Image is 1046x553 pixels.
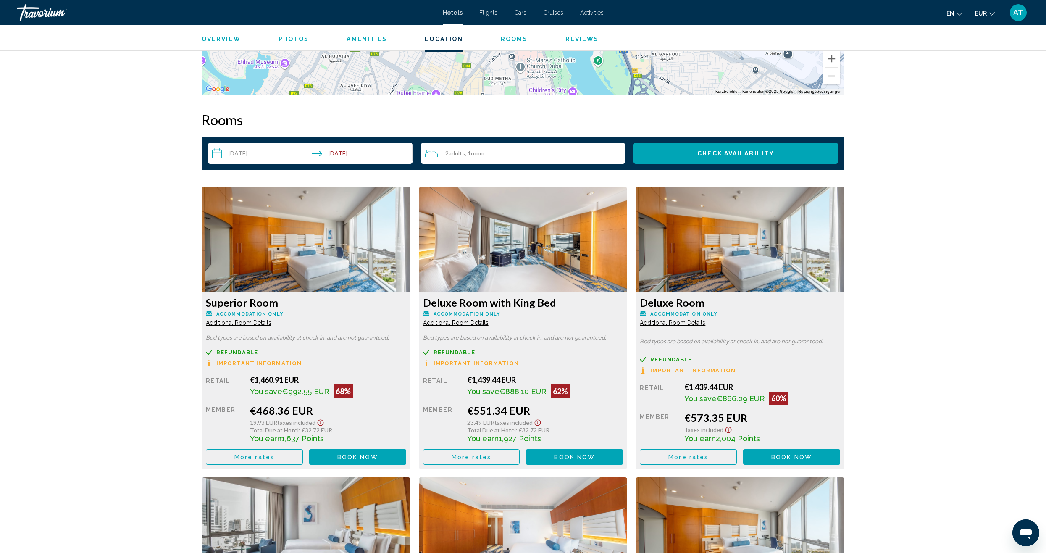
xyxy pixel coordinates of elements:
[479,9,497,16] a: Flights
[423,335,623,341] p: Bed types are based on availability at check-in, and are not guaranteed.
[206,375,244,398] div: Retail
[347,35,387,43] button: Amenities
[636,187,844,292] img: 189c698f-3ed0-41f8-9982-5c53fd7e428b.jpeg
[334,384,353,398] div: 68%
[204,84,231,95] a: Dieses Gebiet in Google Maps öffnen (in neuem Fenster)
[467,419,494,426] span: 23.49 EUR
[975,7,995,19] button: Change currency
[250,427,406,434] div: : €32.72 EUR
[743,449,840,465] button: Book now
[17,4,434,21] a: Travorium
[467,387,499,396] span: You save
[202,35,241,43] button: Overview
[1013,8,1023,17] span: AT
[423,319,489,326] span: Additional Room Details
[443,9,463,16] a: Hotels
[684,426,723,433] span: Taxes included
[206,360,302,367] button: Important Information
[423,449,520,465] button: More rates
[650,368,736,373] span: Important Information
[206,404,244,443] div: Member
[650,357,692,362] span: Refundable
[445,150,465,157] span: 2
[250,375,406,384] div: €1,460.91 EUR
[423,375,461,398] div: Retail
[250,387,282,396] span: You save
[452,454,491,461] span: More rates
[315,417,326,427] button: Show Taxes and Fees disclaimer
[279,36,309,42] span: Photos
[467,434,499,443] span: You earn
[565,35,599,43] button: Reviews
[467,375,623,384] div: €1,439.44 EUR
[465,150,484,157] span: , 1
[771,454,812,461] span: Book now
[716,434,760,443] span: 2,004 Points
[499,434,541,443] span: 1,927 Points
[419,187,628,292] img: aa95270b-def6-46a3-a0c3-42d6cf5b47f8.jpeg
[554,454,595,461] span: Book now
[216,361,302,366] span: Important Information
[640,449,737,465] button: More rates
[640,382,678,405] div: Retail
[208,143,413,164] button: Check-in date: Sep 20, 2025 Check-out date: Sep 27, 2025
[640,356,840,363] a: Refundable
[425,35,463,43] button: Location
[533,417,543,427] button: Show Taxes and Fees disclaimer
[423,360,519,367] button: Important Information
[202,36,241,42] span: Overview
[499,387,547,396] span: €888.10 EUR
[467,427,623,434] div: : €32.72 EUR
[216,311,283,317] span: Accommodation Only
[650,311,717,317] span: Accommodation Only
[281,434,324,443] span: 1,637 Points
[1007,4,1029,21] button: User Menu
[526,449,623,465] button: Book now
[337,454,378,461] span: Book now
[640,319,705,326] span: Additional Room Details
[501,35,528,43] button: Rooms
[347,36,387,42] span: Amenities
[250,427,299,434] span: Total Due at Hotel
[823,50,840,67] button: Vergrößern
[434,311,500,317] span: Accommodation Only
[640,367,736,374] button: Important Information
[640,411,678,443] div: Member
[514,9,526,16] a: Cars
[216,350,258,355] span: Refundable
[580,9,604,16] span: Activities
[946,7,962,19] button: Change language
[684,394,717,403] span: You save
[551,384,570,398] div: 62%
[769,392,788,405] div: 60%
[668,454,708,461] span: More rates
[1012,519,1039,546] iframe: Schaltfläche zum Öffnen des Messaging-Fensters
[640,339,840,345] p: Bed types are based on availability at check-in, and are not guaranteed.
[946,10,954,17] span: en
[633,143,838,164] button: Check Availability
[309,449,406,465] button: Book now
[471,150,484,157] span: Room
[206,296,406,309] h3: Superior Room
[423,404,461,443] div: Member
[697,150,774,157] span: Check Availability
[250,404,406,417] div: €468.36 EUR
[434,361,519,366] span: Important Information
[277,419,315,426] span: Taxes included
[742,89,793,94] span: Kartendaten ©2025 Google
[434,350,475,355] span: Refundable
[204,84,231,95] img: Google
[684,411,840,424] div: €573.35 EUR
[684,434,716,443] span: You earn
[202,111,844,128] h2: Rooms
[467,404,623,417] div: €551.34 EUR
[250,434,281,443] span: You earn
[543,9,563,16] a: Cruises
[206,449,303,465] button: More rates
[717,394,765,403] span: €866.09 EUR
[723,424,733,434] button: Show Taxes and Fees disclaimer
[202,187,410,292] img: 189c698f-3ed0-41f8-9982-5c53fd7e428b.jpeg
